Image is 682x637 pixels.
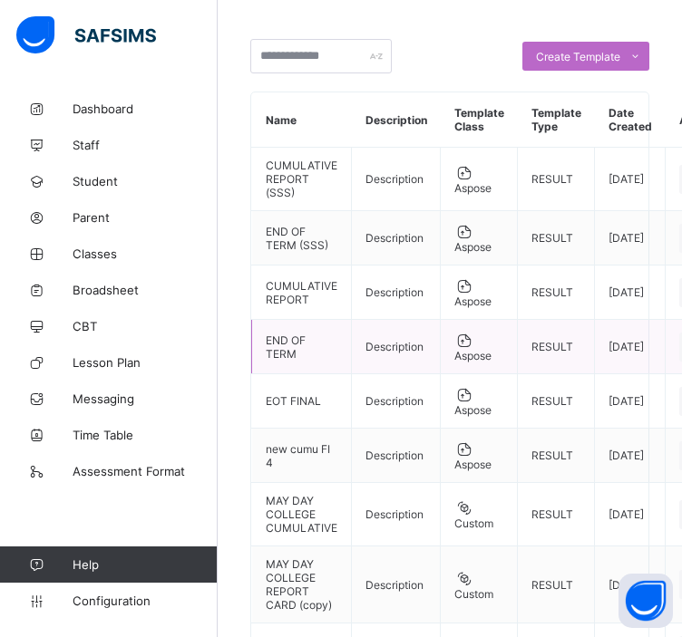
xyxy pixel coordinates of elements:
[441,265,518,320] td: Aspose
[252,374,352,429] td: EOT FINAL
[352,148,441,211] td: Description
[518,374,595,429] td: RESULT
[518,483,595,546] td: RESULT
[595,265,666,320] td: [DATE]
[595,429,666,483] td: [DATE]
[441,148,518,211] td: Aspose
[73,355,218,370] span: Lesson Plan
[252,429,352,483] td: new cumu FI 4
[441,429,518,483] td: Aspose
[252,211,352,265] td: END OF TERM (SSS)
[73,246,218,261] span: Classes
[595,483,666,546] td: [DATE]
[352,320,441,374] td: Description
[73,283,218,297] span: Broadsheet
[619,574,673,628] button: Open asap
[16,16,156,54] img: safsims
[595,211,666,265] td: [DATE]
[252,148,352,211] td: CUMULATIVE REPORT (SSS)
[252,483,352,546] td: MAY DAY COLLEGE CUMULATIVE
[73,319,218,333] span: CBT
[518,148,595,211] td: RESULT
[73,101,218,116] span: Dashboard
[352,211,441,265] td: Description
[518,429,595,483] td: RESULT
[352,429,441,483] td: Description
[73,138,218,152] span: Staff
[73,174,218,188] span: Student
[518,92,595,148] th: Template Type
[252,92,352,148] th: Name
[252,546,352,623] td: MAY DAY COLLEGE REPORT CARD (copy)
[518,265,595,320] td: RESULT
[595,92,666,148] th: Date Created
[595,374,666,429] td: [DATE]
[352,374,441,429] td: Description
[73,391,218,406] span: Messaging
[518,320,595,374] td: RESULT
[252,265,352,320] td: CUMULATIVE REPORT
[441,211,518,265] td: Aspose
[73,557,217,572] span: Help
[441,320,518,374] td: Aspose
[595,148,666,211] td: [DATE]
[352,483,441,546] td: Description
[595,546,666,623] td: [DATE]
[441,483,518,546] td: Custom
[73,464,218,478] span: Assessment Format
[73,594,217,608] span: Configuration
[441,546,518,623] td: Custom
[352,92,441,148] th: Description
[441,374,518,429] td: Aspose
[352,265,441,320] td: Description
[441,92,518,148] th: Template Class
[518,546,595,623] td: RESULT
[73,210,218,225] span: Parent
[536,50,620,63] span: Create Template
[595,320,666,374] td: [DATE]
[252,320,352,374] td: END OF TERM
[352,546,441,623] td: Description
[518,211,595,265] td: RESULT
[73,428,218,442] span: Time Table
